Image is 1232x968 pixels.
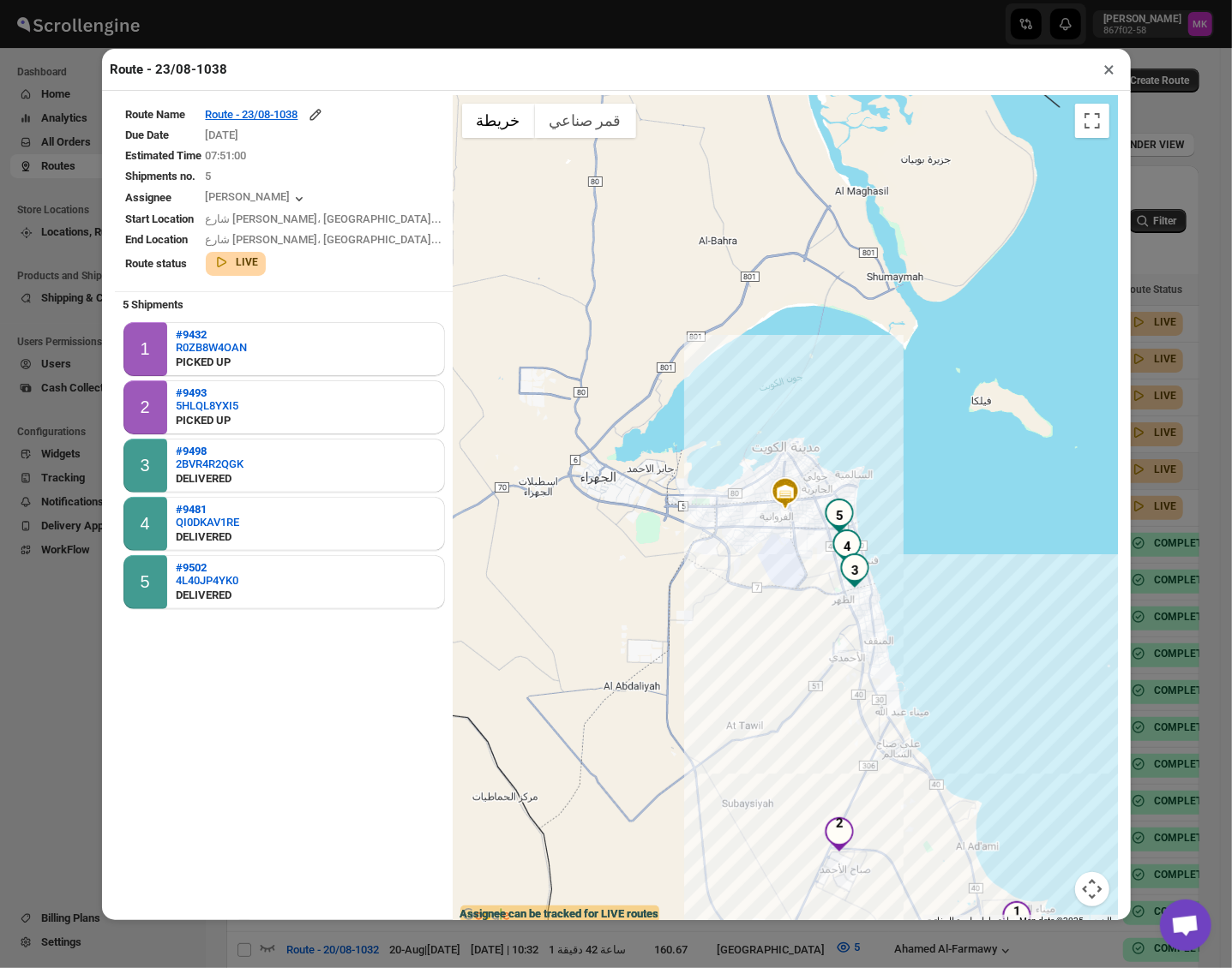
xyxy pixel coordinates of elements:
a: ‏فتح هذه المنطقة في "خرائط Google" (يؤدي ذلك إلى فتح نافذة جديدة) [458,905,514,927]
b: #9432 [176,328,207,341]
div: 5 [141,572,150,592]
div: 3 [141,456,150,475]
button: #9502 [176,561,238,574]
div: PICKED UP [176,412,238,429]
b: #9502 [176,561,207,574]
button: اختصارات لوحة المفاتيح [928,915,1010,927]
span: Start Location [126,212,195,225]
span: Estimated Time [126,149,202,162]
span: Map data ©2025 [1020,916,1085,925]
b: #9493 [176,386,207,399]
div: 4 [141,514,150,534]
button: Route - 23/08-1038 [206,106,324,123]
span: Route Name [126,108,186,121]
button: #9481 [176,503,239,516]
button: عرض صور القمر الصناعي [535,104,636,138]
button: × [1097,57,1122,81]
img: Google [458,905,514,927]
button: 2BVR4R2QGK [176,457,243,470]
button: R0ZB8W4OAN [176,341,247,354]
div: 4 [830,529,864,564]
div: شارع [PERSON_NAME]، [GEOGRAPHIC_DATA]... [206,231,442,248]
div: 1 [1000,911,1034,946]
div: شارع [PERSON_NAME]، [GEOGRAPHIC_DATA]... [206,211,442,228]
button: عناصر التحكّم بطريقة عرض الخريطة [1075,872,1109,906]
div: 2 [141,397,150,417]
div: DELIVERED [176,587,238,604]
button: #9432 [176,328,247,341]
button: QI0DKAV1RE [176,516,239,529]
a: البنود (يتم فتح الرابط في علامة تبويب جديدة) [1095,916,1113,925]
div: DELIVERED [176,470,243,487]
h2: Route - 23/08-1038 [111,61,228,78]
div: 3 [838,553,872,588]
b: #9498 [176,445,207,457]
b: #9481 [176,503,207,516]
span: 5 [206,170,212,182]
span: Due Date [126,128,170,141]
button: [PERSON_NAME] [206,190,308,207]
button: LIVE [213,254,259,271]
div: DELIVERED [176,529,239,546]
span: End Location [126,233,189,246]
button: عرض خريطة الشارع [462,104,535,138]
button: #9493 [176,386,238,399]
label: Assignee can be tracked for LIVE routes [460,905,659,923]
b: LIVE [237,256,259,268]
div: PICKED UP [176,354,247,371]
button: #9498 [176,445,243,457]
div: 1 [141,339,150,359]
div: 5 [822,499,856,533]
span: Shipments no. [126,170,196,182]
span: [DATE] [206,128,239,141]
b: 5 Shipments [115,290,193,320]
button: 4L40JP4YK0 [176,574,238,587]
span: Assignee [126,191,172,204]
a: دردشة مفتوحة [1160,899,1211,951]
button: 5HLQL8YXI5 [176,399,238,412]
span: Route status [126,257,188,270]
div: 2 [822,821,856,855]
span: 07:51:00 [206,149,247,162]
button: تبديل إلى العرض ملء الشاشة [1075,104,1109,138]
